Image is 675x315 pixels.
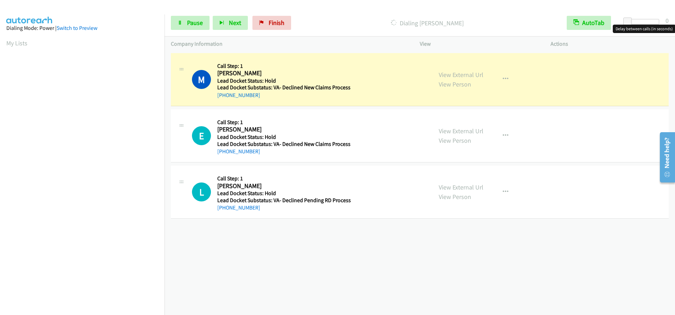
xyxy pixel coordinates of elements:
[217,77,351,84] h5: Lead Docket Status: Hold
[217,148,260,155] a: [PHONE_NUMBER]
[192,182,211,201] div: The call is yet to be attempted
[217,204,260,211] a: [PHONE_NUMBER]
[439,127,483,135] a: View External Url
[269,19,284,27] span: Finish
[252,16,291,30] a: Finish
[6,39,27,47] a: My Lists
[439,136,471,144] a: View Person
[217,197,351,204] h5: Lead Docket Substatus: VA- Declined Pending RD Process
[439,71,483,79] a: View External Url
[217,84,351,91] h5: Lead Docket Substatus: VA- Declined New Claims Process
[301,18,554,28] p: Dialing [PERSON_NAME]
[57,25,97,31] a: Switch to Preview
[217,134,351,141] h5: Lead Docket Status: Hold
[217,141,351,148] h5: Lead Docket Substatus: VA- Declined New Claims Process
[217,175,351,182] h5: Call Step: 1
[171,40,407,48] p: Company Information
[439,80,471,88] a: View Person
[217,69,348,77] h2: [PERSON_NAME]
[6,24,158,32] div: Dialing Mode: Power |
[420,40,538,48] p: View
[192,126,211,145] h1: E
[192,182,211,201] h1: L
[217,119,351,126] h5: Call Step: 1
[655,129,675,185] iframe: Resource Center
[439,193,471,201] a: View Person
[192,126,211,145] div: The call is yet to be attempted
[217,190,351,197] h5: Lead Docket Status: Hold
[666,16,669,25] div: 0
[439,183,483,191] a: View External Url
[217,63,351,70] h5: Call Step: 1
[171,16,210,30] a: Pause
[213,16,248,30] button: Next
[187,19,203,27] span: Pause
[229,19,241,27] span: Next
[551,40,669,48] p: Actions
[192,70,211,89] h1: M
[567,16,611,30] button: AutoTab
[217,126,348,134] h2: [PERSON_NAME]
[217,182,348,190] h2: [PERSON_NAME]
[217,92,260,98] a: [PHONE_NUMBER]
